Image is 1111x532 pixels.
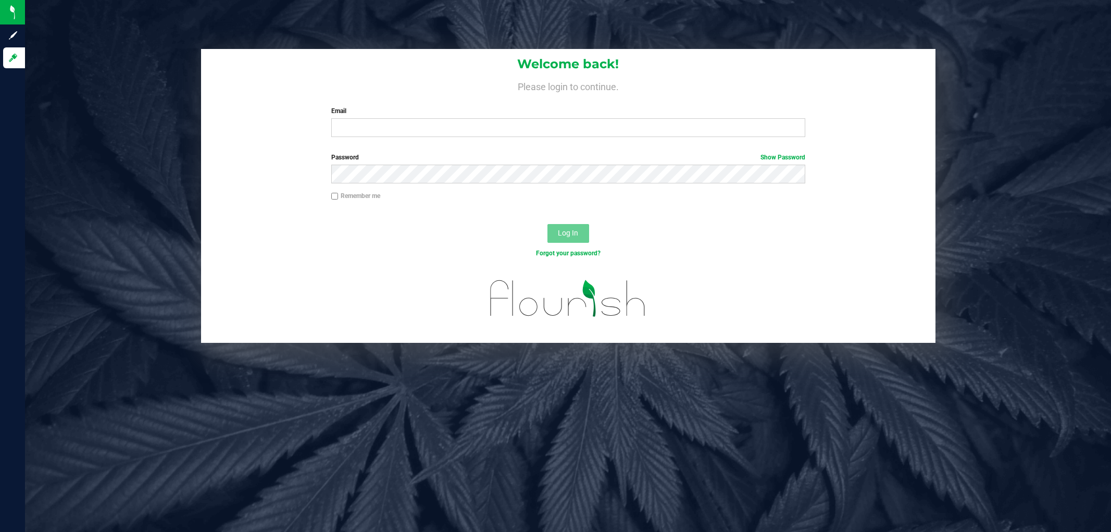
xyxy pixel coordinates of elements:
[558,229,578,237] span: Log In
[331,154,359,161] span: Password
[331,193,339,200] input: Remember me
[8,53,18,63] inline-svg: Log in
[547,224,589,243] button: Log In
[331,191,380,201] label: Remember me
[8,30,18,41] inline-svg: Sign up
[536,250,601,257] a: Forgot your password?
[201,57,935,71] h1: Welcome back!
[760,154,805,161] a: Show Password
[331,106,805,116] label: Email
[476,269,660,328] img: flourish_logo.svg
[201,79,935,92] h4: Please login to continue.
